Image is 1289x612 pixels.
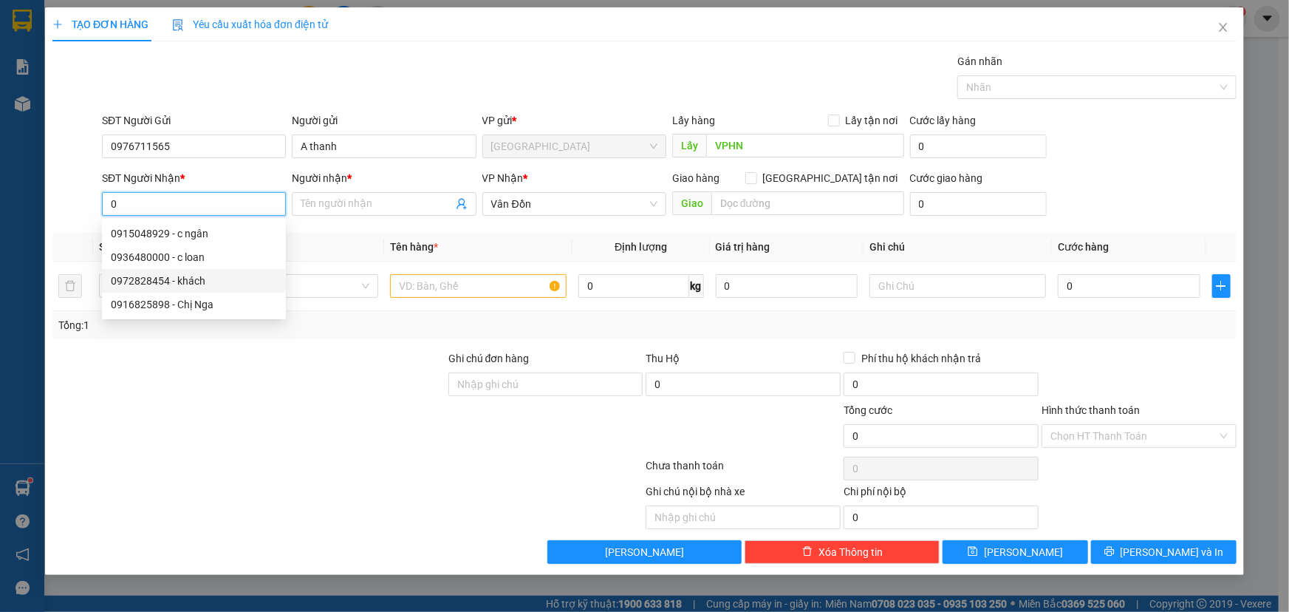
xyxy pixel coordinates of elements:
span: Xóa Thông tin [818,544,883,560]
span: VP Nhận [482,172,524,184]
div: Người nhận [292,170,476,186]
input: Dọc đường [706,134,904,157]
button: [PERSON_NAME] [547,540,742,564]
label: Cước giao hàng [910,172,983,184]
div: 0972828454 - khách [111,273,277,289]
span: Tổng cước [844,404,892,416]
div: 0936480000 - c loan [111,249,277,265]
span: [PERSON_NAME] [984,544,1063,560]
div: Chưa thanh toán [645,458,843,483]
div: 0915048929 - c ngân [102,222,286,245]
span: SL [99,241,111,253]
span: close [1217,21,1229,33]
div: 0936480000 - c loan [102,245,286,269]
label: Hình thức thanh toán [1042,404,1140,416]
div: 0916825898 - Chị Nga [111,296,277,313]
div: 0972828454 - khách [102,269,286,293]
span: delete [802,546,813,558]
label: Ghi chú đơn hàng [448,353,530,364]
input: Nhập ghi chú [646,506,841,529]
button: save[PERSON_NAME] [943,540,1088,564]
span: Lấy hàng [672,115,715,126]
input: 0 [716,274,858,298]
span: plus [52,19,63,30]
span: kg [689,274,704,298]
span: Lấy [672,134,706,157]
div: Ghi chú nội bộ nhà xe [646,483,841,506]
span: [GEOGRAPHIC_DATA] tận nơi [757,170,904,186]
img: icon [172,19,184,31]
span: Phí thu hộ khách nhận trả [855,350,987,367]
input: Dọc đường [711,191,904,215]
button: printer[PERSON_NAME] và In [1091,540,1237,564]
input: Cước giao hàng [910,192,1047,216]
span: Định lượng [615,241,667,253]
span: Giao hàng [672,172,719,184]
span: [PERSON_NAME] [605,544,684,560]
th: Ghi chú [864,233,1052,262]
span: Yêu cầu xuất hóa đơn điện tử [172,18,328,30]
span: user-add [456,198,468,210]
button: plus [1212,274,1231,298]
button: delete [58,274,82,298]
span: TẠO ĐƠN HÀNG [52,18,148,30]
span: Giá trị hàng [716,241,770,253]
input: Cước lấy hàng [910,135,1047,158]
span: Khác [211,275,369,297]
button: deleteXóa Thông tin [745,540,940,564]
div: Chi phí nội bộ [844,483,1039,506]
span: Cước hàng [1058,241,1109,253]
input: Ghi Chú [869,274,1046,298]
div: Tổng: 1 [58,317,498,333]
input: Ghi chú đơn hàng [448,373,643,396]
span: Vân Đồn [491,193,657,215]
div: SĐT Người Gửi [102,112,286,129]
span: [PERSON_NAME] và In [1121,544,1224,560]
div: 0916825898 - Chị Nga [102,293,286,316]
button: Close [1203,7,1244,49]
span: printer [1104,546,1115,558]
span: Lấy tận nơi [840,112,904,129]
span: Giao [672,191,711,215]
span: plus [1213,280,1230,292]
span: Thu Hộ [646,353,680,364]
div: Người gửi [292,112,476,129]
div: VP gửi [482,112,666,129]
div: SĐT Người Nhận [102,170,286,186]
div: 0915048929 - c ngân [111,225,277,242]
label: Gán nhãn [957,55,1002,67]
span: save [968,546,978,558]
span: Hà Nội [491,135,657,157]
span: Tên hàng [390,241,438,253]
label: Cước lấy hàng [910,115,977,126]
input: VD: Bàn, Ghế [390,274,567,298]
